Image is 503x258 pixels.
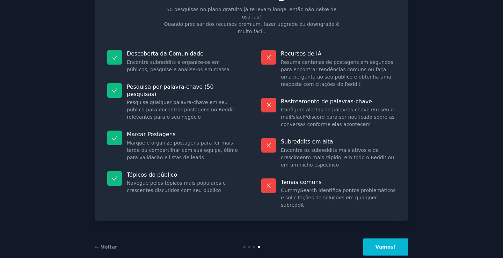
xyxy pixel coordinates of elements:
[281,147,394,168] font: Encontre os subreddits mais ativos e de crescimento mais rápido, em todo o Reddit ou em um nicho ...
[363,238,408,256] button: Vamos!
[95,244,117,250] a: ← Voltar
[281,179,322,185] font: Temas comuns
[167,7,337,20] font: 50 pesquisas no plano gratuito já te levam longe, então não deixe de usá-las!
[127,140,238,160] font: Marque e organize postagens para ler mais tarde ou compartilhar com sua equipe, ótimo para valida...
[281,59,393,87] font: Resuma centenas de postagens em segundos para encontrar tendências comuns ou faça uma pergunta ao...
[127,59,229,72] font: Encontre subreddits e organize-os em públicos, pesquise e analise-os em massa
[281,50,321,57] font: Recursos de IA
[127,171,177,178] font: Tópicos do público
[127,83,213,97] font: Pesquisa por palavra-chave (50 pesquisas)
[281,98,372,105] font: Rastreamento de palavras-chave
[281,138,333,145] font: Subreddits em alta
[127,131,176,138] font: Marcar Postagens
[164,21,339,34] font: Quando precisar dos recursos premium, fazer upgrade ou downgrade é muito fácil.
[281,107,395,127] font: Configure alertas de palavras-chave em seu e-mail/slack/discord para ser notificado sobre as conv...
[127,99,234,120] font: Pesquise qualquer palavra-chave em seu público para encontrar postagens no Reddit relevantes para...
[376,244,396,250] font: Vamos!
[127,180,226,193] font: Navegue pelos tópicos mais populares e crescentes discutidos com seu público
[281,187,396,208] font: GummySearch identifica pontos problemáticos e solicitações de soluções em qualquer subreddit
[127,50,204,57] font: Descoberta da Comunidade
